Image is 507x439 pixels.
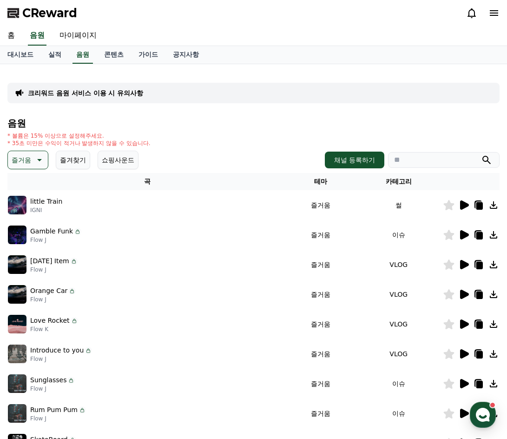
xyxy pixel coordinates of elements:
td: VLOG [354,339,443,369]
td: 즐거움 [287,220,355,250]
a: 음원 [28,26,46,46]
p: * 35초 미만은 수익이 적거나 발생하지 않을 수 있습니다. [7,140,151,147]
img: music [8,226,26,244]
td: 즐거움 [287,279,355,309]
button: 즐거움 [7,151,48,169]
td: 이슈 [354,399,443,428]
img: music [8,404,26,423]
img: music [8,315,26,333]
td: 이슈 [354,220,443,250]
td: 즐거움 [287,339,355,369]
p: IGNI [30,206,62,214]
p: Flow J [30,415,86,422]
td: VLOG [354,309,443,339]
td: 썰 [354,190,443,220]
p: little Train [30,197,62,206]
td: VLOG [354,250,443,279]
p: [DATE] Item [30,256,69,266]
td: 즐거움 [287,399,355,428]
p: Introduce to you [30,346,84,355]
button: 쇼핑사운드 [98,151,138,169]
img: music [8,345,26,363]
p: Flow J [30,266,78,273]
img: music [8,285,26,304]
td: 즐거움 [287,369,355,399]
a: 크리워드 음원 서비스 이용 시 유의사항 [28,88,143,98]
td: 즐거움 [287,190,355,220]
a: CReward [7,6,77,20]
p: Sunglasses [30,375,66,385]
td: 즐거움 [287,250,355,279]
td: VLOG [354,279,443,309]
p: * 볼륨은 15% 이상으로 설정해주세요. [7,132,151,140]
a: 가이드 [131,46,165,64]
th: 곡 [7,173,287,190]
h4: 음원 [7,118,500,128]
button: 즐겨찾기 [56,151,90,169]
a: 마이페이지 [52,26,104,46]
a: 콘텐츠 [97,46,131,64]
td: 즐거움 [287,309,355,339]
p: Flow J [30,296,76,303]
p: Flow J [30,385,75,392]
a: 공지사항 [165,46,206,64]
button: 채널 등록하기 [325,152,384,168]
p: Rum Pum Pum [30,405,78,415]
p: Orange Car [30,286,67,296]
p: Flow J [30,355,92,363]
img: music [8,374,26,393]
p: 즐거움 [12,153,31,166]
a: 음원 [72,46,93,64]
span: CReward [22,6,77,20]
td: 이슈 [354,369,443,399]
img: music [8,196,26,214]
th: 카테고리 [354,173,443,190]
a: 실적 [41,46,69,64]
p: Flow J [30,236,81,244]
img: music [8,255,26,274]
p: Gamble Funk [30,226,73,236]
p: Flow K [30,326,78,333]
th: 테마 [287,173,355,190]
p: Love Rocket [30,316,70,326]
